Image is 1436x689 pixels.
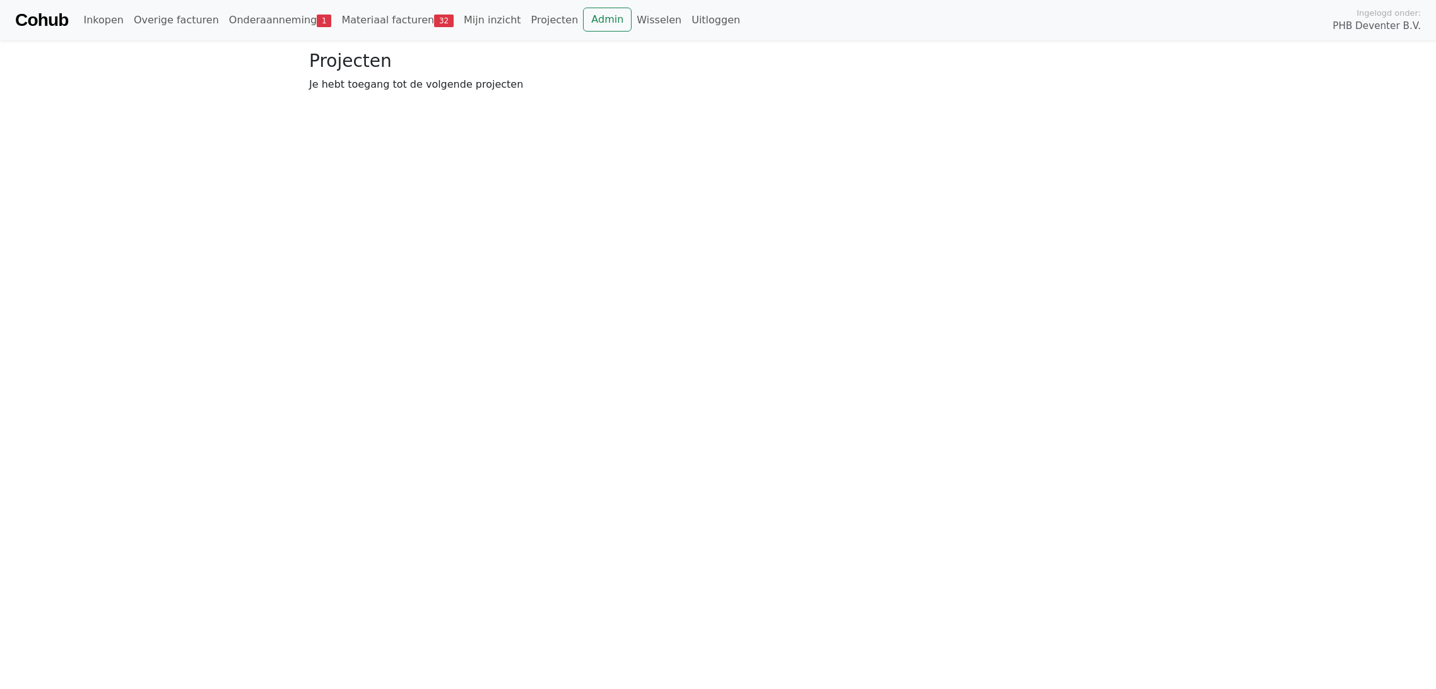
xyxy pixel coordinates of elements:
[224,8,337,33] a: Onderaanneming1
[686,8,745,33] a: Uitloggen
[632,8,686,33] a: Wisselen
[434,15,454,27] span: 32
[309,50,1127,72] h3: Projecten
[309,77,1127,92] p: Je hebt toegang tot de volgende projecten
[526,8,584,33] a: Projecten
[129,8,224,33] a: Overige facturen
[317,15,331,27] span: 1
[336,8,459,33] a: Materiaal facturen32
[583,8,632,32] a: Admin
[15,5,68,35] a: Cohub
[1357,7,1421,19] span: Ingelogd onder:
[1333,19,1421,33] span: PHB Deventer B.V.
[459,8,526,33] a: Mijn inzicht
[78,8,128,33] a: Inkopen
